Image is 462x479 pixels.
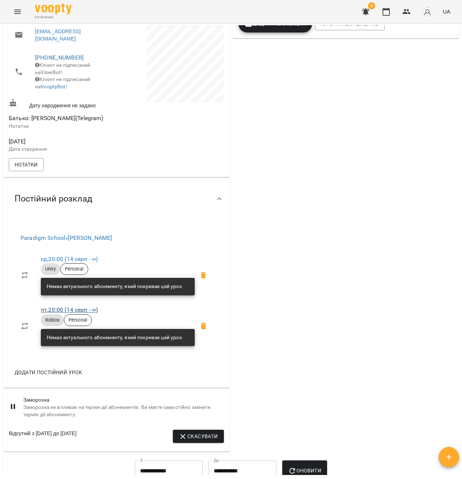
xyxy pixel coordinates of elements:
span: 4 [368,2,375,9]
span: Додати постійний урок [15,368,82,377]
a: [EMAIL_ADDRESS][DOMAIN_NAME] [35,28,109,42]
a: ср,20:00 (14 серп - ∞) [41,256,98,263]
img: Voopty Logo [35,4,71,14]
span: Батько: [PERSON_NAME](Telegram) [9,115,104,122]
span: For Business [35,15,71,20]
p: Дата створення [9,146,115,153]
span: Personal [61,266,88,272]
a: VooptyBot [40,84,65,89]
div: Постійний розклад [3,180,230,218]
span: Видалити приватний урок Зарічний Василь Олегович ср 20:00 клієнта Захар Хабенюк [195,267,212,284]
button: Нотатки [9,158,44,171]
button: Додати постійний урок [12,366,85,379]
a: Paradigm School»[PERSON_NAME] [20,234,112,241]
span: Unity [41,266,60,272]
img: avatar_s.png [422,7,432,17]
div: Дату народження не задано [7,97,116,111]
button: Menu [9,3,26,20]
button: UA [440,5,453,18]
span: Постійний розклад [15,193,92,204]
p: Нотатка [9,123,115,130]
span: Скасувати [179,432,218,441]
a: [PHONE_NUMBER] [35,54,84,61]
span: Заморозка не впливає на термін дії абонементів. Ви маєте самостійно змінити термін дії абонементу. [23,404,224,418]
span: Клієнт не підписаний на ! [35,76,90,89]
span: UA [443,8,450,15]
span: Roblox [41,317,64,323]
span: Personal [64,317,92,323]
span: Нотатки [15,160,38,169]
span: [DATE] [9,137,115,146]
a: пт,20:00 (14 серп - ∞) [41,306,98,313]
button: Скасувати [173,430,224,443]
span: Клієнт не підписаний на ViberBot! [35,62,90,75]
span: Видалити приватний урок Зарічний Василь Олегович пт 20:00 клієнта Захар Хабенюк [195,317,212,335]
div: Немає актуального абонементу, який покриває цей урок [47,331,182,344]
span: Заморозка [23,396,224,404]
div: Немає актуального абонементу, який покриває цей урок [47,280,182,293]
span: Оновити [288,466,321,475]
div: Відсутній з [DATE] до [DATE] [9,430,77,443]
